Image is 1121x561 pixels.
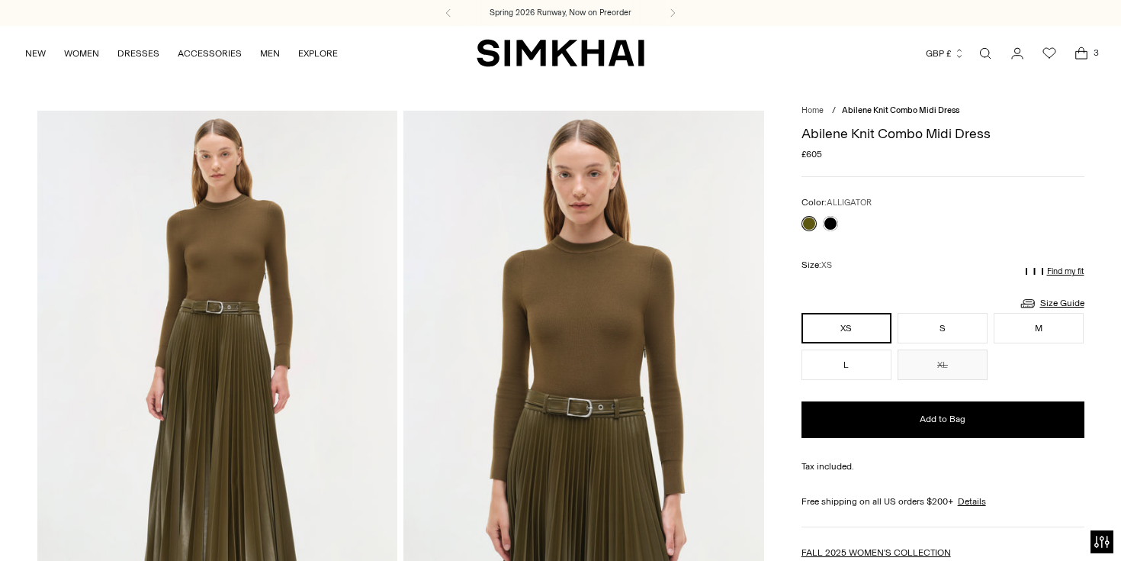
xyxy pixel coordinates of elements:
[1034,38,1065,69] a: Wishlist
[970,38,1001,69] a: Open search modal
[801,459,1084,473] div: Tax included.
[801,350,891,380] button: L
[117,37,159,70] a: DRESSES
[801,547,951,558] a: FALL 2025 WOMEN'S COLLECTION
[801,105,824,115] a: Home
[1066,38,1097,69] a: Open cart modal
[821,260,832,270] span: XS
[958,495,986,508] a: Details
[25,37,46,70] a: NEW
[477,38,644,68] a: SIMKHAI
[801,258,832,272] label: Size:
[490,7,631,19] a: Spring 2026 Runway, Now on Preorder
[801,313,891,343] button: XS
[298,37,338,70] a: EXPLORE
[994,313,1084,343] button: M
[898,350,988,380] button: XL
[260,37,280,70] a: MEN
[842,105,959,115] span: Abilene Knit Combo Midi Dress
[1089,46,1103,60] span: 3
[898,313,988,343] button: S
[801,495,1084,508] div: Free shipping on all US orders $200+
[64,37,99,70] a: WOMEN
[920,413,965,426] span: Add to Bag
[178,37,242,70] a: ACCESSORIES
[832,105,836,118] div: /
[801,401,1084,438] button: Add to Bag
[1019,294,1084,313] a: Size Guide
[801,195,872,210] label: Color:
[827,198,872,208] span: ALLIGATOR
[1002,38,1033,69] a: Go to the account page
[801,127,1084,140] h1: Abilene Knit Combo Midi Dress
[801,147,822,161] span: £605
[926,37,965,70] button: GBP £
[801,105,1084,118] nav: breadcrumbs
